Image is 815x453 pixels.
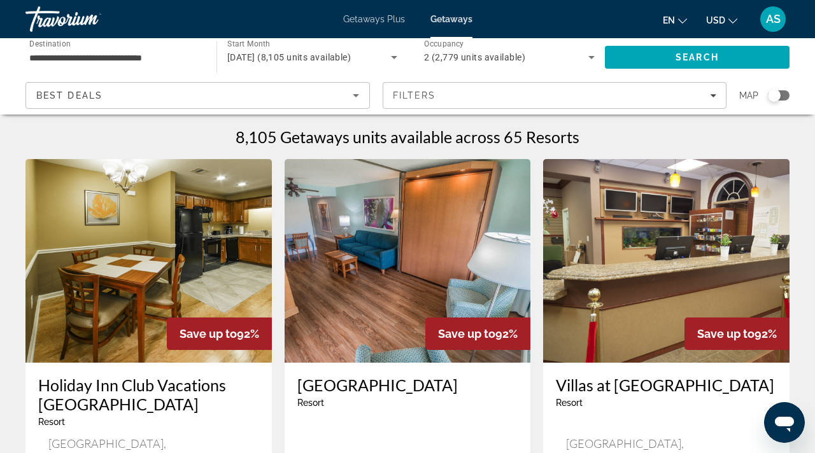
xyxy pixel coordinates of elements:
button: User Menu [756,6,790,32]
span: [DATE] (8,105 units available) [227,52,351,62]
div: 92% [167,317,272,350]
button: Change currency [706,11,737,29]
span: Best Deals [36,90,103,101]
input: Select destination [29,50,200,66]
span: Resort [297,398,324,408]
span: Save up to [438,327,495,340]
mat-select: Sort by [36,88,359,103]
span: Save up to [180,327,237,340]
span: Search [676,52,719,62]
span: Map [739,87,758,104]
span: USD [706,15,725,25]
span: Filters [393,90,436,101]
h1: 8,105 Getaways units available across 65 Resorts [236,127,579,146]
span: Resort [556,398,583,408]
button: Filters [383,82,727,109]
span: Save up to [697,327,755,340]
div: 92% [684,317,790,350]
span: Resort [38,417,65,427]
span: en [663,15,675,25]
a: Villas at [GEOGRAPHIC_DATA] [556,375,777,394]
span: Occupancy [424,39,464,48]
img: Holiday Inn Club Vacations Orlando Breeze Resort [25,159,272,363]
a: Getaways [430,14,472,24]
button: Change language [663,11,687,29]
span: Start Month [227,39,270,48]
button: Search [605,46,790,69]
div: 92% [425,317,530,350]
img: Lehigh Resort Club [285,159,531,363]
img: Villas at Regal Palms [543,159,790,363]
span: AS [766,13,781,25]
span: Destination [29,39,71,48]
a: Getaways Plus [343,14,405,24]
iframe: Button to launch messaging window [764,402,805,443]
a: Travorium [25,3,153,36]
span: 2 (2,779 units available) [424,52,525,62]
a: [GEOGRAPHIC_DATA] [297,375,518,394]
a: Holiday Inn Club Vacations [GEOGRAPHIC_DATA] [38,375,259,414]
